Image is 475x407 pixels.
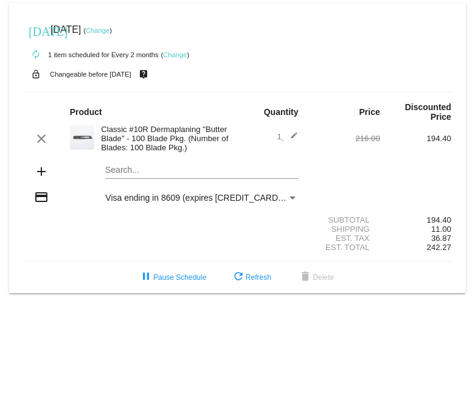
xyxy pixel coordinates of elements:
strong: Price [359,107,380,117]
mat-icon: refresh [231,270,246,285]
a: Change [86,27,109,34]
div: Est. Tax [309,234,380,243]
mat-icon: lock_open [29,66,43,82]
span: Delete [298,273,334,282]
mat-icon: clear [34,131,49,146]
small: 1 item scheduled for Every 2 months [24,51,159,58]
mat-icon: edit [283,131,298,146]
button: Refresh [221,266,281,288]
button: Delete [288,266,344,288]
small: ( ) [161,51,190,58]
img: dermaplanepro-10r-dermaplaning-blade-up-close.png [70,125,94,150]
a: Change [163,51,187,58]
mat-select: Payment Method [105,193,298,203]
strong: Discounted Price [405,102,451,122]
span: 242.27 [427,243,451,252]
span: 1 [277,132,298,141]
div: 194.40 [380,134,451,143]
strong: Quantity [264,107,299,117]
mat-icon: autorenew [29,47,43,62]
button: Pause Schedule [129,266,216,288]
div: Classic #10R Dermaplaning "Butter Blade" - 100 Blade Pkg. (Number of Blades: 100 Blade Pkg.) [95,125,237,152]
span: Refresh [231,273,271,282]
mat-icon: [DATE] [29,23,43,38]
div: Est. Total [309,243,380,252]
mat-icon: pause [139,270,153,285]
input: Search... [105,165,298,175]
mat-icon: live_help [136,66,151,82]
div: Subtotal [309,215,380,224]
span: 11.00 [431,224,451,234]
small: Changeable before [DATE] [50,71,131,78]
div: Shipping [309,224,380,234]
mat-icon: delete [298,270,313,285]
small: ( ) [83,27,112,34]
div: 194.40 [380,215,451,224]
mat-icon: add [34,164,49,179]
span: Visa ending in 8609 (expires [CREDIT_CARD_DATA]) [105,193,309,203]
div: 216.00 [309,134,380,143]
strong: Product [70,107,102,117]
span: Pause Schedule [139,273,206,282]
mat-icon: credit_card [34,190,49,204]
span: 36.87 [431,234,451,243]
